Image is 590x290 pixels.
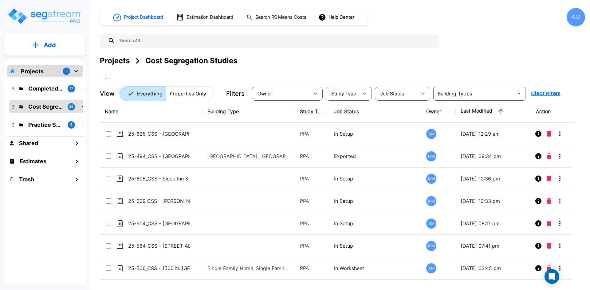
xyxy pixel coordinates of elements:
p: In Setup [334,197,417,205]
button: Help Center [317,11,357,23]
button: Properties Only [166,86,214,101]
th: Action [531,100,576,123]
button: More-Options [554,128,566,140]
button: More-Options [554,262,566,274]
button: Search RS Means Costs [244,11,310,23]
button: Info [532,150,545,162]
p: In Setup [334,220,417,227]
button: Delete [545,262,554,274]
p: Completed Projects [28,84,63,93]
p: Single Family Home, Single Family Home Site [207,265,290,272]
p: In Setup [334,175,417,182]
button: Clear Filters [529,87,563,100]
th: Building Type [203,100,295,123]
button: Delete [545,172,554,185]
p: In Setup [334,242,417,249]
button: Info [532,240,545,252]
th: Study Type [295,100,329,123]
div: AM [426,263,436,273]
button: More-Options [554,150,566,162]
p: PPA [300,197,324,205]
p: In Setup [334,130,417,137]
div: Select [253,85,309,102]
span: Job Status [380,91,404,96]
p: PPA [300,265,324,272]
p: [DATE] 12:29 am [461,130,526,137]
button: Delete [545,128,554,140]
p: [DATE] 08:17 pm [461,220,526,227]
input: Search All [115,34,436,48]
p: PPA [300,153,324,160]
p: In Worksheet [334,265,417,272]
p: [GEOGRAPHIC_DATA], [GEOGRAPHIC_DATA] [207,153,290,160]
p: 25-608_CSS - Sleep Inn & Suites [GEOGRAPHIC_DATA], [GEOGRAPHIC_DATA] - Serenity Hosp - [PERSON_NAME] [128,175,190,182]
p: Everything [137,90,163,97]
p: 3 [65,69,68,74]
div: AM [567,8,585,26]
h1: Shared [19,139,38,147]
button: SelectAll [101,70,114,83]
p: View [100,89,115,98]
img: Logo [7,7,82,25]
p: PPA [300,242,324,249]
div: AM [426,129,436,139]
h1: Search RS Means Costs [255,14,306,21]
p: Cost Segregation Studies [28,102,63,111]
div: MM [426,196,436,206]
p: Add [44,41,56,50]
p: Properties Only [170,90,206,97]
h1: Project Dashboard [124,14,163,21]
button: Add [4,36,85,54]
div: Platform [120,86,214,101]
div: Open Intercom Messenger [545,269,559,284]
p: PPA [300,175,324,182]
p: 25-494_CSS - [GEOGRAPHIC_DATA], [GEOGRAPHIC_DATA] - MBTAC Financial Services LLC - [PERSON_NAME] [128,153,190,160]
button: Info [532,172,545,185]
p: Exported [334,153,417,160]
p: [DATE] 09:34 pm [461,153,526,160]
p: 26 [69,104,73,109]
p: [DATE] 07:41 pm [461,242,526,249]
button: Info [532,195,545,207]
p: [DATE] 10:33 pm [461,197,526,205]
button: Delete [545,217,554,230]
div: MM [426,151,436,161]
button: More-Options [554,195,566,207]
button: Project Dashboard [111,10,167,24]
p: Projects [21,67,44,75]
h1: Estimates [20,157,46,165]
div: AM [426,218,436,229]
button: Estimation Dashboard [174,11,237,24]
th: Last Modified [456,100,531,123]
p: Practice Samples [28,121,63,129]
button: Info [532,217,545,230]
button: More-Options [554,240,566,252]
button: More-Options [554,172,566,185]
div: Select [327,85,358,102]
button: Delete [545,240,554,252]
span: Owner [258,91,272,96]
th: Name [100,100,203,123]
button: Open [515,89,523,98]
button: Delete [545,195,554,207]
input: Building Types [435,89,513,98]
div: Projects [100,55,130,66]
p: 25-604_CSS - [GEOGRAPHIC_DATA], [GEOGRAPHIC_DATA], [GEOGRAPHIC_DATA] - Paradigm Hotels Group - [P... [128,220,190,227]
p: Filters [226,89,245,98]
p: 25-609_CSS - [PERSON_NAME] Oshkosh, [GEOGRAPHIC_DATA] - Serenity Hosp - [PERSON_NAME] [128,197,190,205]
p: 25-564_CSS - [STREET_ADDRESS][PERSON_NAME], ID - Concentrate - [PERSON_NAME] [128,242,190,249]
p: [DATE] 10:36 pm [461,175,526,182]
p: 25-506_CSS - 1500 N. [GEOGRAPHIC_DATA], [GEOGRAPHIC_DATA] - [GEOGRAPHIC_DATA] Properties - [PERSO... [128,265,190,272]
p: [DATE] 03:45 pm [461,265,526,272]
p: 25-625_CSS - [GEOGRAPHIC_DATA] [GEOGRAPHIC_DATA], [GEOGRAPHIC_DATA] - Greens Group 11 LLC - [GEOG... [128,130,190,137]
button: Info [532,128,545,140]
th: Job Status [329,100,422,123]
div: MM [426,241,436,251]
h1: Estimation Dashboard [187,14,233,21]
button: Everything [120,86,166,101]
button: Info [532,262,545,274]
h1: Trash [19,175,34,184]
th: Owner [421,100,455,123]
p: PPA [300,220,324,227]
div: MM [426,174,436,184]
